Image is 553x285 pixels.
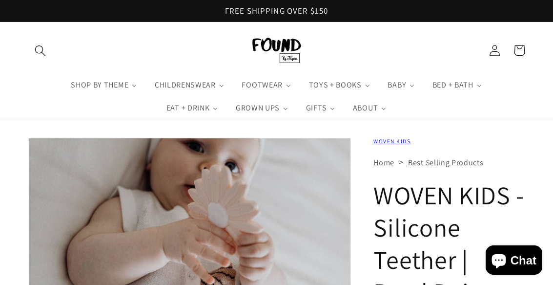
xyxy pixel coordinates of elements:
span: FOOTWEAR [240,80,284,90]
span: EAT + DRINK [164,103,211,113]
a: CHILDRENSWEAR [146,73,233,97]
summary: Search [28,38,53,63]
a: SHOP BY THEME [62,73,146,97]
a: TOYS + BOOKS [300,73,379,97]
a: BED + BATH [424,73,491,97]
a: GIFTS [297,97,344,120]
a: FOOTWEAR [233,73,300,97]
img: FOUND By Flynn logo [252,38,301,63]
span: GIFTS [304,103,328,113]
a: Home [373,157,394,168]
a: ABOUT [344,97,395,120]
a: Best Selling Products [408,157,484,168]
span: BED + BATH [430,80,474,90]
span: CHILDRENSWEAR [153,80,217,90]
span: > [399,156,404,168]
span: TOYS + BOOKS [307,80,363,90]
span: BABY [386,80,407,90]
span: SHOP BY THEME [69,80,129,90]
a: Woven Kids [373,137,410,145]
a: EAT + DRINK [158,97,227,120]
a: BABY [379,73,424,97]
span: ABOUT [351,103,379,113]
span: GROWN UPS [234,103,281,113]
a: GROWN UPS [227,97,297,120]
inbox-online-store-chat: Shopify online store chat [483,245,545,277]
